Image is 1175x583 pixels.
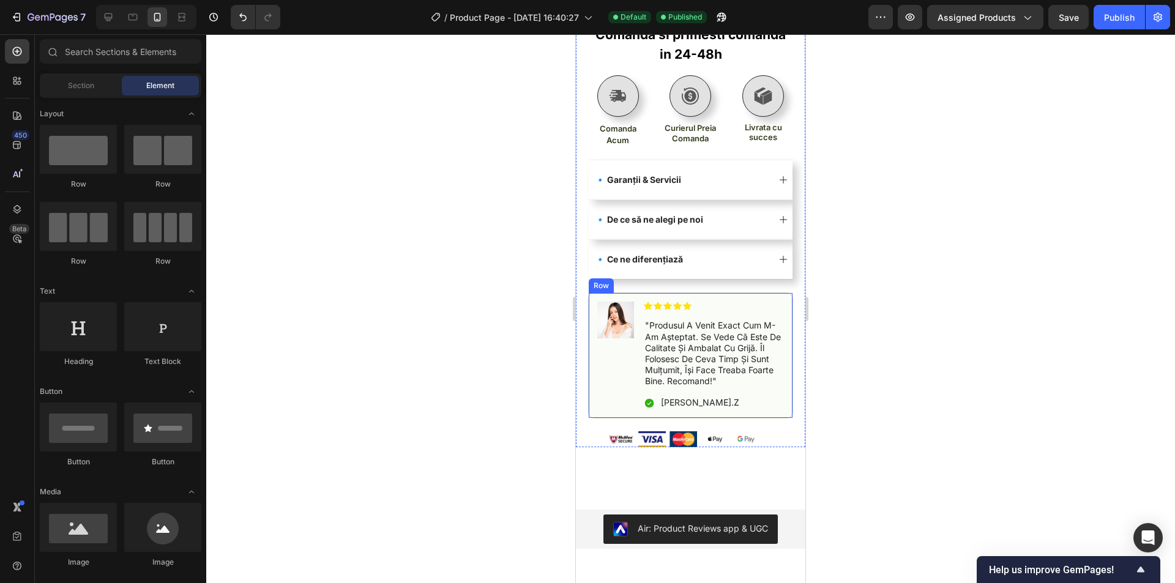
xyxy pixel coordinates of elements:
button: Publish [1094,5,1145,29]
button: Show survey - Help us improve GemPages! [989,562,1148,577]
span: Text [40,286,55,297]
span: Layout [40,108,64,119]
span: Section [68,80,94,91]
div: 450 [12,130,29,140]
span: Media [40,486,61,497]
span: Element [146,80,174,91]
span: Default [621,12,646,23]
div: Beta [9,224,29,234]
button: Save [1048,5,1089,29]
button: Assigned Products [927,5,1043,29]
div: Publish [1104,11,1135,24]
div: Row [124,256,201,267]
span: Button [40,386,62,397]
span: Save [1059,12,1079,23]
div: Text Block [124,356,201,367]
span: Help us improve GemPages! [989,564,1133,576]
div: Open Intercom Messenger [1133,523,1163,552]
iframe: Design area [576,34,805,583]
span: Product Page - [DATE] 16:40:27 [450,11,579,24]
div: Button [124,456,201,467]
div: Image [40,557,117,568]
span: Toggle open [182,281,201,301]
span: Toggle open [182,104,201,124]
div: Image [124,557,201,568]
span: Toggle open [182,482,201,502]
p: 7 [80,10,86,24]
div: Heading [40,356,117,367]
span: / [444,11,447,24]
input: Search Sections & Elements [40,39,201,64]
div: Row [40,179,117,190]
span: Assigned Products [938,11,1016,24]
div: Button [40,456,117,467]
div: Row [124,179,201,190]
button: 7 [5,5,91,29]
span: Published [668,12,702,23]
div: Row [40,256,117,267]
span: Toggle open [182,382,201,401]
div: Undo/Redo [231,5,280,29]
